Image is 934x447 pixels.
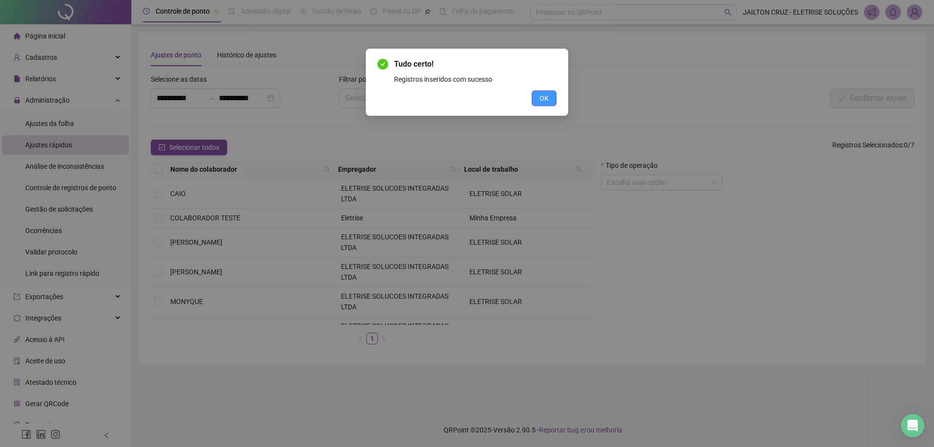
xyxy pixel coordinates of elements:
span: OK [539,93,549,104]
button: OK [532,90,557,106]
div: Registros inseridos com sucesso [394,74,557,85]
div: Open Intercom Messenger [901,414,924,437]
span: Tudo certo! [394,58,557,70]
span: check-circle [377,59,388,70]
